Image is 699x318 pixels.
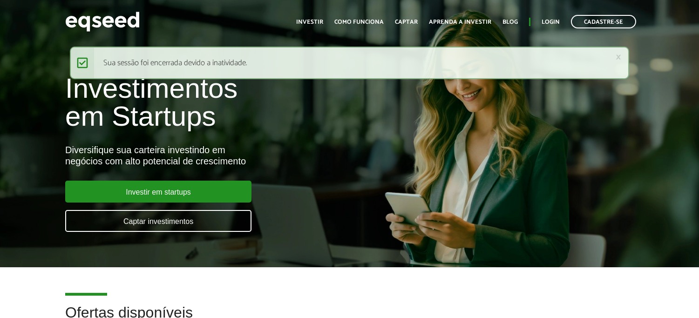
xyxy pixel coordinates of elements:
[65,9,140,34] img: EqSeed
[65,181,251,203] a: Investir em startups
[395,19,418,25] a: Captar
[296,19,323,25] a: Investir
[70,47,629,79] div: Sua sessão foi encerrada devido a inatividade.
[429,19,491,25] a: Aprenda a investir
[502,19,518,25] a: Blog
[65,74,401,130] h1: Investimentos em Startups
[616,52,621,62] a: ×
[542,19,560,25] a: Login
[65,210,251,232] a: Captar investimentos
[65,144,401,167] div: Diversifique sua carteira investindo em negócios com alto potencial de crescimento
[571,15,636,28] a: Cadastre-se
[334,19,384,25] a: Como funciona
